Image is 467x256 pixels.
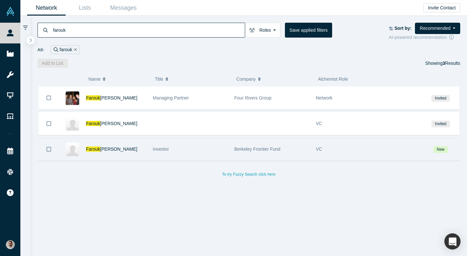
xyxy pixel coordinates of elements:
span: [PERSON_NAME] [100,146,137,152]
img: Gotam Bhardwaj's Account [6,240,15,249]
button: Bookmark [39,138,59,160]
a: Network [27,0,66,16]
span: Investor [153,146,169,152]
div: Showing [425,59,460,68]
button: Save applied filters [285,23,332,38]
button: Roles [245,23,280,38]
button: Company [236,72,311,86]
span: Results [443,61,460,66]
div: farouk [51,45,80,54]
span: Managing Partner [153,95,189,100]
span: Company [236,72,256,86]
button: Bookmark [39,87,59,109]
button: Title [155,72,230,86]
button: Add to List [38,59,68,68]
span: Farouk [86,146,100,152]
span: Name [88,72,100,86]
input: Search by name, title, company, summary, expertise, investment criteria or topics of focus [52,22,245,38]
img: Farouk Najjar's Profile Image [66,143,79,156]
span: Title [155,72,163,86]
div: AI-powered recommendation [389,34,460,41]
span: VC [316,121,322,126]
span: Invited [431,121,450,127]
button: Name [88,72,148,86]
img: Farouk Ladha's Profile Image [66,117,79,131]
img: Alchemist Vault Logo [6,7,15,16]
span: Berkeley Frontier Fund [234,146,280,152]
span: New [433,146,448,153]
span: [PERSON_NAME] [100,121,137,126]
button: Invite Contact [423,3,460,12]
a: Farouk[PERSON_NAME] [86,121,137,126]
span: Four Rivers Group [234,95,272,100]
button: Bookmark [39,112,59,135]
strong: 3 [443,61,445,66]
span: Network [316,95,332,100]
img: Farouk Ladha's Profile Image [66,91,79,105]
a: Farouk[PERSON_NAME] [86,146,137,152]
span: Invited [431,95,450,102]
span: [PERSON_NAME] [100,95,137,100]
a: Lists [66,0,104,16]
button: Remove Filter [72,46,77,53]
span: Farouk [86,95,100,100]
a: Farouk[PERSON_NAME] [86,95,137,100]
span: Alchemist Role [318,76,348,82]
button: To try Fuzzy Search click here [218,170,280,179]
span: Farouk [86,121,100,126]
button: Recommended [415,23,460,34]
span: VC [316,146,322,152]
strong: Sort by: [395,26,412,31]
span: All: [38,47,44,53]
a: Messages [104,0,143,16]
